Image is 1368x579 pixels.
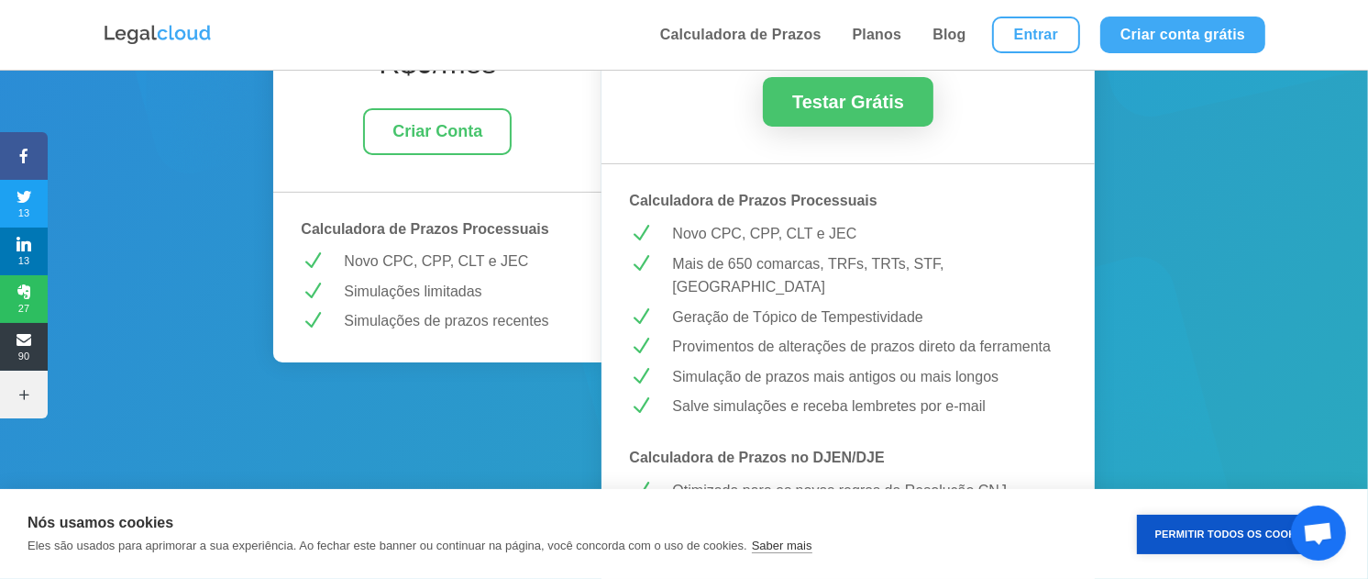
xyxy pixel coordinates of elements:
[28,539,747,552] p: Eles são usados para aprimorar a sua experiência. Ao fechar este banner ou continuar na página, v...
[301,309,324,332] span: N
[1291,506,1346,561] a: Bate-papo aberto
[672,395,1066,418] p: Salve simulações e receba lembretes por e-mail
[344,250,574,273] p: Novo CPC, CPP, CLT e JEC
[752,539,812,553] a: Saber mais
[629,193,877,208] strong: Calculadora de Prazos Processuais
[672,479,1066,526] p: Otimizada para as novas regras da Resolução CNJ 455/2022
[672,335,1066,359] p: Provimentos de alterações de prazos direto da ferramenta
[629,365,652,388] span: N
[629,306,652,328] span: N
[672,222,1066,246] p: Novo CPC, CPP, CLT e JEC
[416,47,433,80] strong: 0
[301,280,324,303] span: N
[103,23,213,47] img: Logo da Legalcloud
[672,365,1066,389] p: Simulação de prazos mais antigos ou mais longos
[629,395,652,418] span: N
[763,77,933,127] a: Testar Grátis
[672,252,1066,299] p: Mais de 650 comarcas, TRFs, TRTs, STF, [GEOGRAPHIC_DATA]
[672,306,1066,329] p: Geração de Tópico de Tempestividade
[992,17,1080,53] a: Entrar
[1137,515,1331,554] button: Permitir Todos os Cookies
[629,335,652,358] span: N
[363,108,512,155] a: Criar Conta
[301,250,324,273] span: N
[1100,17,1265,53] a: Criar conta grátis
[629,252,652,275] span: N
[344,280,574,304] p: Simulações limitadas
[28,515,173,530] strong: Nós usamos cookies
[629,450,884,465] strong: Calculadora de Prazos no DJEN/DJE
[629,222,652,245] span: N
[629,479,652,502] span: N
[344,309,574,333] p: Simulações de prazos recentes
[301,221,548,237] strong: Calculadora de Prazos Processuais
